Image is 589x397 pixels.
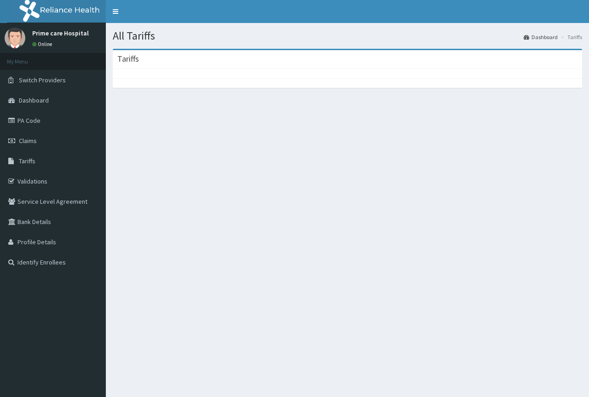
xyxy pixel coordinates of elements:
a: Dashboard [524,33,558,41]
p: Prime care Hospital [32,30,89,36]
h3: Tariffs [117,55,139,63]
img: User Image [5,28,25,48]
span: Switch Providers [19,76,66,84]
h1: All Tariffs [113,30,582,42]
span: Tariffs [19,157,35,165]
a: Online [32,41,54,47]
li: Tariffs [559,33,582,41]
span: Dashboard [19,96,49,104]
span: Claims [19,137,37,145]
